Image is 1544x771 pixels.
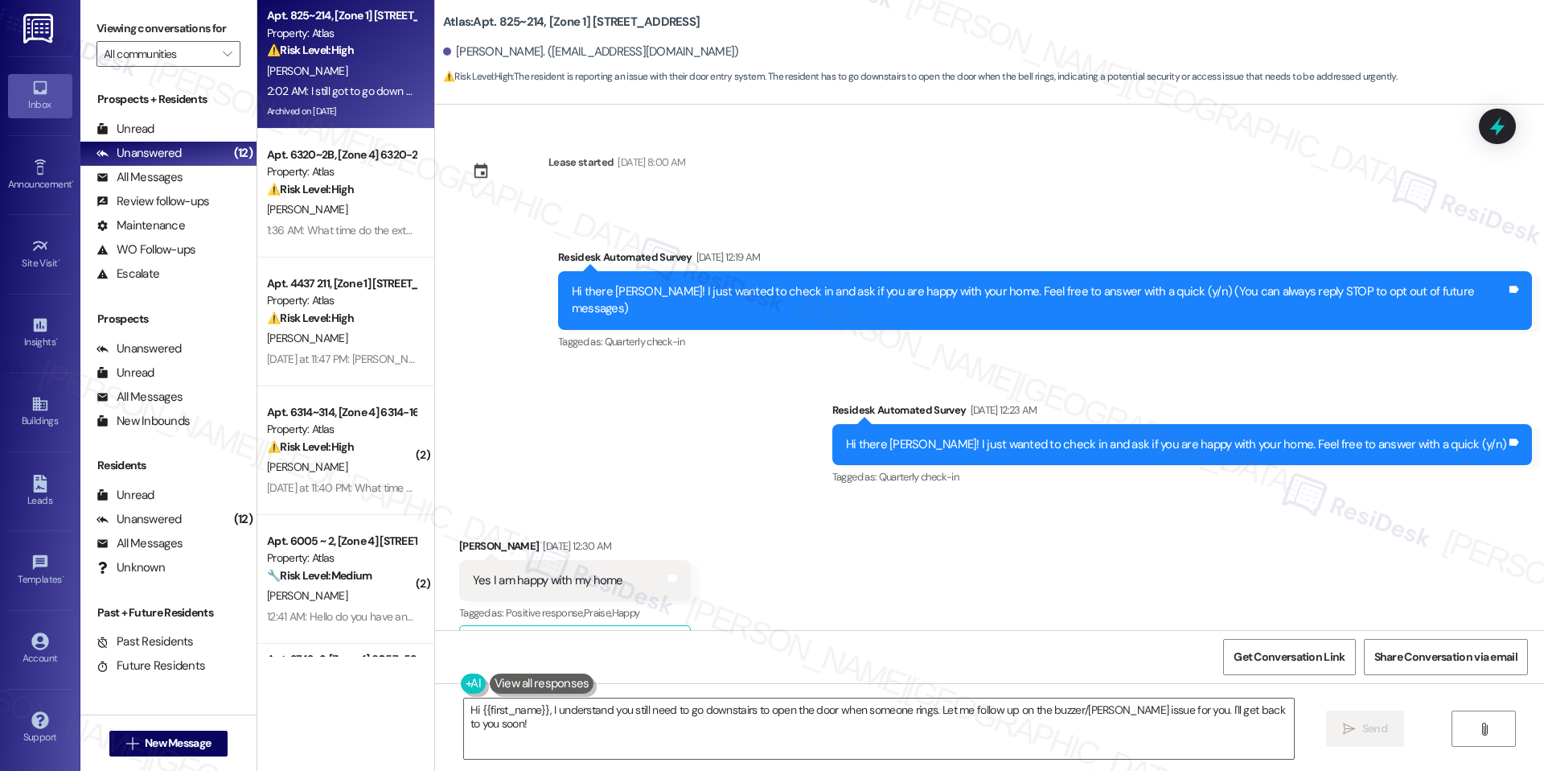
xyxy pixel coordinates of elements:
b: Atlas: Apt. 825~214, [Zone 1] [STREET_ADDRESS] [443,14,700,31]
a: Leads [8,470,72,513]
a: Inbox [8,74,72,118]
strong: ⚠️ Risk Level: High [267,439,354,454]
span: Praise , [584,606,611,620]
div: Apt. 2742~3, [Zone 4] 6057-59 S. [US_STATE] [267,651,416,668]
span: [PERSON_NAME] [267,460,347,474]
div: (12) [230,507,257,532]
div: Property: Atlas [267,163,416,180]
div: Apt. 4437 211, [Zone 1] [STREET_ADDRESS] [267,275,416,292]
div: Unanswered [96,145,182,162]
div: [DATE] at 11:47 PM: [PERSON_NAME]'m still seeing the mouse's [267,352,550,366]
span: Happy [612,606,640,620]
div: (12) [230,141,257,166]
span: Share Conversation via email [1374,649,1517,666]
div: Hi there [PERSON_NAME]! I just wanted to check in and ask if you are happy with your home. Feel f... [572,283,1506,318]
i:  [1343,723,1355,736]
strong: ⚠️ Risk Level: High [267,43,354,57]
strong: ⚠️ Risk Level: High [267,311,354,325]
div: Unread [96,121,154,138]
a: Support [8,707,72,750]
textarea: Hi {{first_name}}, I understand you still need to go downstairs to open the door when someone rin... [464,699,1294,759]
input: All communities [104,41,215,67]
span: Quarterly check-in [605,335,684,348]
div: Future Residents [96,658,205,674]
button: New Message [109,731,228,757]
div: All Messages [96,169,183,186]
div: [DATE] 12:23 AM [967,402,1037,418]
div: Yes I am happy with my home [473,572,623,589]
div: Apt. 6314~314, [Zone 4] 6314-16 S. Troy [267,404,416,421]
div: Unknown [96,559,165,576]
span: [PERSON_NAME] [267,202,347,216]
div: Property: Atlas [267,292,416,309]
div: Residents [80,457,257,474]
span: New Message [145,735,211,752]
div: Apt. 6320~2B, [Zone 4] 6320-28 S [PERSON_NAME] [267,146,416,163]
div: Hi there [PERSON_NAME]! I just wanted to check in and ask if you are happy with your home. Feel f... [846,436,1506,453]
div: Prospects + Residents [80,91,257,108]
div: Lease started [548,154,614,171]
div: New Inbounds [96,413,190,430]
label: Viewing conversations for [96,16,240,41]
i:  [223,47,232,60]
img: ResiDesk Logo [23,14,56,43]
span: : The resident is reporting an issue with their door entry system. The resident has to go downsta... [443,68,1397,85]
div: WO Follow-ups [96,241,195,258]
div: [DATE] at 11:40 PM: What time are they going to come because I have to go to work soon [267,480,677,495]
a: Buildings [8,390,72,434]
i:  [1478,723,1490,736]
div: Tagged as: [459,601,691,625]
div: [PERSON_NAME]. ([EMAIL_ADDRESS][DOMAIN_NAME]) [443,43,739,60]
a: Site Visit • [8,233,72,276]
span: [PERSON_NAME] [267,331,347,345]
div: Unread [96,487,154,504]
div: 12:41 AM: Hello do you have any news about my current refrigerator situation? I can understand if... [267,609,1033,624]
a: Insights • [8,311,72,355]
span: [PERSON_NAME] [267,588,347,603]
div: 1:36 AM: What time do the exterminator suppose to come [DATE]..I'm home all day [267,223,647,237]
div: Residesk Automated Survey [558,249,1532,271]
button: Send [1326,711,1404,747]
div: Maintenance [96,217,185,234]
div: Unanswered [96,511,182,528]
span: • [58,255,60,266]
div: Prospects [80,311,257,328]
span: • [55,334,58,345]
div: Tagged as: [558,330,1532,353]
div: Apt. 6005 ~ 2, [Zone 4] [STREET_ADDRESS] [267,533,416,550]
div: Unanswered [96,340,182,357]
span: Quarterly check-in [879,470,959,484]
div: [PERSON_NAME] [459,538,691,560]
div: Escalate [96,266,159,282]
div: [DATE] 12:30 AM [539,538,611,555]
div: [DATE] 8:00 AM [614,154,685,171]
div: [DATE] 12:19 AM [692,249,761,266]
div: Apt. 825~214, [Zone 1] [STREET_ADDRESS] [267,7,416,24]
div: Review follow-ups [96,193,209,210]
div: 2:02 AM: I still got to go down stairs in open the door when that ring my bell [267,84,616,98]
strong: ⚠️ Risk Level: High [443,70,512,83]
span: • [72,176,74,188]
span: Send [1362,720,1387,737]
div: All Messages [96,389,183,406]
div: Residesk Automated Survey [832,402,1532,424]
span: [PERSON_NAME] [267,64,347,78]
div: Tagged as: [832,465,1532,489]
span: Positive response , [506,606,584,620]
button: Share Conversation via email [1364,639,1528,675]
div: Archived on [DATE] [265,101,417,122]
i:  [126,737,138,750]
span: • [62,571,64,583]
span: Get Conversation Link [1234,649,1345,666]
div: Past Residents [96,633,194,650]
strong: ⚠️ Risk Level: High [267,182,354,196]
div: Property: Atlas [267,550,416,567]
div: All Messages [96,535,183,552]
div: Property: Atlas [267,421,416,438]
a: Templates • [8,549,72,592]
div: Unread [96,365,154,381]
div: Property: Atlas [267,25,416,42]
a: Account [8,628,72,671]
button: Get Conversation Link [1223,639,1355,675]
strong: 🔧 Risk Level: Medium [267,568,372,583]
